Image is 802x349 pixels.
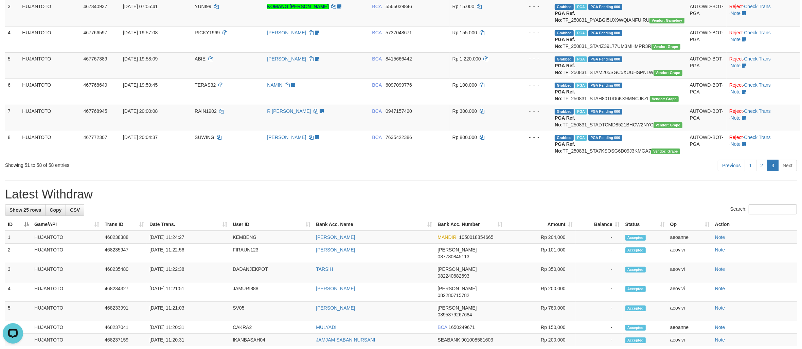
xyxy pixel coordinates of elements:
td: - [576,231,623,244]
td: - [576,334,623,346]
td: 5 [5,302,32,321]
a: [PERSON_NAME] [267,56,306,62]
td: 6 [5,78,19,105]
a: Reject [729,30,743,35]
span: TERAS32 [195,82,216,88]
th: ID: activate to sort column descending [5,218,32,231]
span: Grabbed [555,135,574,141]
td: Rp 200,000 [505,334,576,346]
td: HUJANTOTO [32,263,102,282]
span: [DATE] 20:00:08 [123,108,158,114]
td: 4 [5,282,32,302]
td: [DATE] 11:20:31 [147,334,230,346]
a: Note [715,325,725,330]
a: Check Trans [744,56,771,62]
div: - - - [514,108,549,115]
td: TF_250831_STA7KSOSG6D09J3KMGA7 [552,131,687,157]
a: Note [731,89,741,94]
td: AUTOWD-BOT-PGA [687,52,727,78]
span: Rp 300.000 [452,108,477,114]
a: KOMANG [PERSON_NAME] [267,4,328,9]
th: Date Trans.: activate to sort column ascending [147,218,230,231]
td: · · [727,78,800,105]
a: [PERSON_NAME] [316,286,355,291]
span: Grabbed [555,56,574,62]
td: HUJANTOTO [19,131,81,157]
td: [DATE] 11:22:56 [147,244,230,263]
span: Vendor URL: https://settle31.1velocity.biz [652,44,680,50]
span: Accepted [625,337,646,343]
a: [PERSON_NAME] [316,305,355,311]
a: Previous [718,160,745,171]
span: Marked by aeosalim [575,4,587,10]
b: PGA Ref. No: [555,11,575,23]
div: - - - [514,55,549,62]
span: Accepted [625,286,646,292]
span: 467768649 [83,82,107,88]
th: Game/API: activate to sort column ascending [32,218,102,231]
span: BCA [372,108,381,114]
td: aeovivi [667,244,712,263]
th: Bank Acc. Number: activate to sort column ascending [435,218,505,231]
a: MULYADI [316,325,336,330]
td: 468238388 [102,231,147,244]
th: Balance: activate to sort column ascending [576,218,623,231]
a: Note [731,115,741,121]
span: [PERSON_NAME] [438,286,477,291]
a: Note [731,141,741,147]
td: Rp 204,000 [505,231,576,244]
td: HUJANTOTO [32,244,102,263]
span: Copy 6097099776 to clipboard [386,82,412,88]
td: AUTOWD-BOT-PGA [687,78,727,105]
label: Search: [730,204,797,214]
th: Trans ID: activate to sort column ascending [102,218,147,231]
td: TF_250831_STAM205SGC5XUUHSPNLW [552,52,687,78]
span: PGA Pending [588,30,622,36]
span: Rp 1.220.000 [452,56,481,62]
td: AUTOWD-BOT-PGA [687,131,727,157]
span: PGA Pending [588,56,622,62]
span: BCA [372,4,381,9]
td: HUJANTOTO [19,52,81,78]
td: · · [727,105,800,131]
td: aeoanne [667,231,712,244]
a: Note [731,37,741,42]
span: [PERSON_NAME] [438,247,477,252]
b: PGA Ref. No: [555,37,575,49]
span: 467340937 [83,4,107,9]
a: 2 [756,160,768,171]
td: AUTOWD-BOT-PGA [687,26,727,52]
td: TF_250831_STADTCMD8521BHCW2NYC [552,105,687,131]
td: 2 [5,244,32,263]
th: Action [712,218,797,231]
b: PGA Ref. No: [555,89,575,101]
span: PGA Pending [588,135,622,141]
td: · · [727,131,800,157]
a: Note [731,11,741,16]
span: Copy 0947157420 to clipboard [386,108,412,114]
a: Note [731,63,741,68]
span: BCA [438,325,447,330]
a: Note [715,247,725,252]
span: [PERSON_NAME] [438,266,477,272]
a: Note [715,286,725,291]
a: [PERSON_NAME] [267,30,306,35]
span: Vendor URL: https://payment21.1velocity.biz [649,18,684,23]
span: BCA [372,56,381,62]
td: 5 [5,52,19,78]
a: [PERSON_NAME] [316,234,355,240]
span: SEABANK [438,337,460,343]
a: [PERSON_NAME] [267,135,306,140]
span: [DATE] 19:59:45 [123,82,158,88]
a: Reject [729,56,743,62]
td: HUJANTOTO [32,282,102,302]
th: Amount: activate to sort column ascending [505,218,576,231]
span: RICKY1969 [195,30,220,35]
td: HUJANTOTO [32,321,102,334]
a: CSV [66,204,84,216]
span: Accepted [625,247,646,253]
a: Note [715,266,725,272]
td: HUJANTOTO [19,105,81,131]
span: Rp 800.000 [452,135,477,140]
span: Copy 087780845113 to clipboard [438,254,469,259]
